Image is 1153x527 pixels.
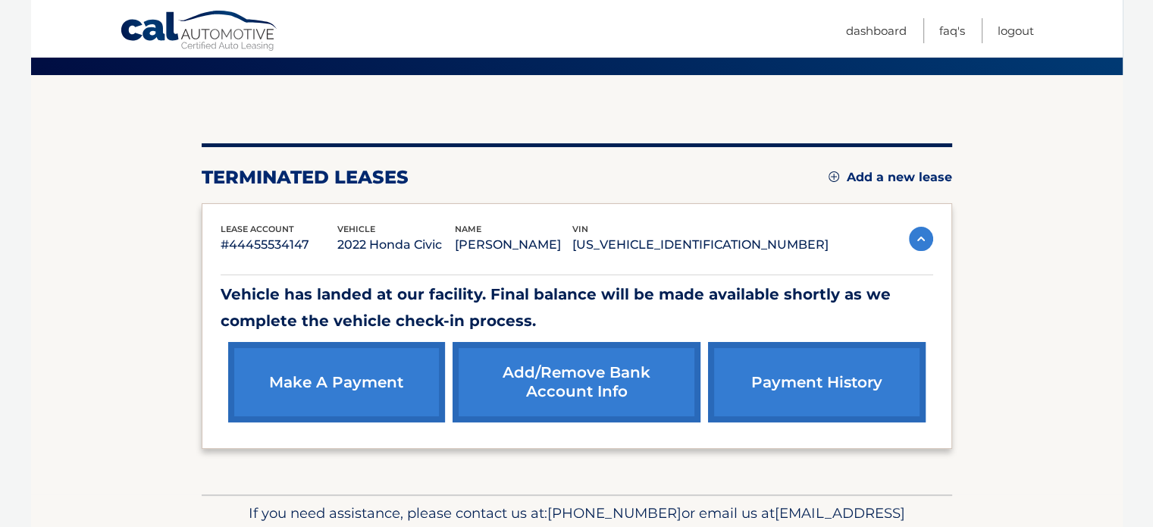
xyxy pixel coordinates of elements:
a: Add/Remove bank account info [453,342,700,422]
a: Cal Automotive [120,10,279,54]
h2: terminated leases [202,166,409,189]
span: vin [572,224,588,234]
img: accordion-active.svg [909,227,933,251]
p: #44455534147 [221,234,338,256]
p: [US_VEHICLE_IDENTIFICATION_NUMBER] [572,234,829,256]
span: [PHONE_NUMBER] [547,504,681,522]
span: lease account [221,224,294,234]
a: make a payment [228,342,445,422]
p: Vehicle has landed at our facility. Final balance will be made available shortly as we complete t... [221,281,933,334]
p: [PERSON_NAME] [455,234,572,256]
a: Logout [998,18,1034,43]
span: vehicle [337,224,375,234]
a: Dashboard [846,18,907,43]
p: 2022 Honda Civic [337,234,455,256]
a: FAQ's [939,18,965,43]
a: Add a new lease [829,170,952,185]
a: payment history [708,342,925,422]
span: name [455,224,481,234]
img: add.svg [829,171,839,182]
